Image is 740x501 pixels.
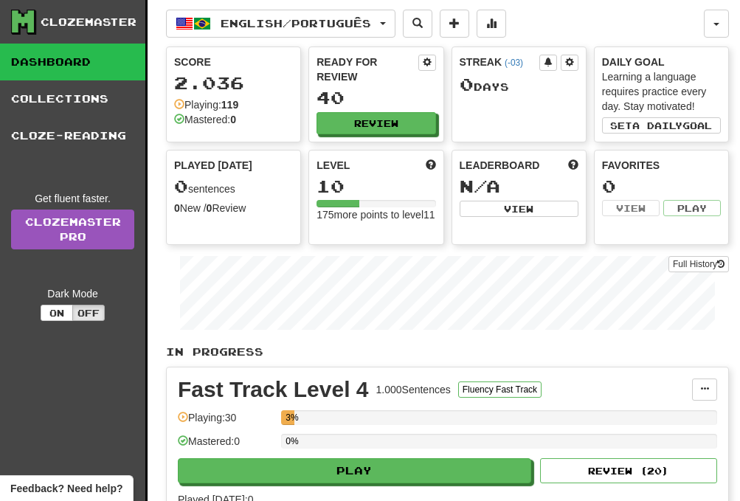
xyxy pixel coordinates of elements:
[174,176,188,196] span: 0
[440,10,469,38] button: Add sentence to collection
[602,69,721,114] div: Learning a language requires practice every day. Stay motivated!
[317,55,418,84] div: Ready for Review
[174,112,236,127] div: Mastered:
[72,305,105,321] button: Off
[568,158,578,173] span: This week in points, UTC
[602,117,721,134] button: Seta dailygoal
[376,382,451,397] div: 1.000 Sentences
[174,74,293,92] div: 2.036
[178,410,274,435] div: Playing: 30
[174,97,238,112] div: Playing:
[11,191,134,206] div: Get fluent faster.
[477,10,506,38] button: More stats
[11,286,134,301] div: Dark Mode
[632,120,682,131] span: a daily
[317,158,350,173] span: Level
[426,158,436,173] span: Score more points to level up
[460,201,578,217] button: View
[460,55,539,69] div: Streak
[166,345,729,359] p: In Progress
[460,75,578,94] div: Day s
[174,177,293,196] div: sentences
[41,305,73,321] button: On
[207,202,212,214] strong: 0
[458,381,542,398] button: Fluency Fast Track
[11,210,134,249] a: ClozemasterPro
[602,55,721,69] div: Daily Goal
[174,158,252,173] span: Played [DATE]
[602,158,721,173] div: Favorites
[317,112,435,134] button: Review
[317,177,435,196] div: 10
[668,256,729,272] button: Full History
[178,434,274,458] div: Mastered: 0
[505,58,523,68] a: (-03)
[286,410,294,425] div: 3%
[221,99,238,111] strong: 119
[178,458,531,483] button: Play
[166,10,395,38] button: English/Português
[403,10,432,38] button: Search sentences
[178,379,369,401] div: Fast Track Level 4
[460,74,474,94] span: 0
[230,114,236,125] strong: 0
[540,458,717,483] button: Review (20)
[460,176,500,196] span: N/A
[317,89,435,107] div: 40
[221,17,371,30] span: English / Português
[602,177,721,196] div: 0
[460,158,540,173] span: Leaderboard
[317,207,435,222] div: 175 more points to level 11
[174,201,293,215] div: New / Review
[602,200,660,216] button: View
[663,200,721,216] button: Play
[41,15,136,30] div: Clozemaster
[174,202,180,214] strong: 0
[10,481,122,496] span: Open feedback widget
[174,55,293,69] div: Score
